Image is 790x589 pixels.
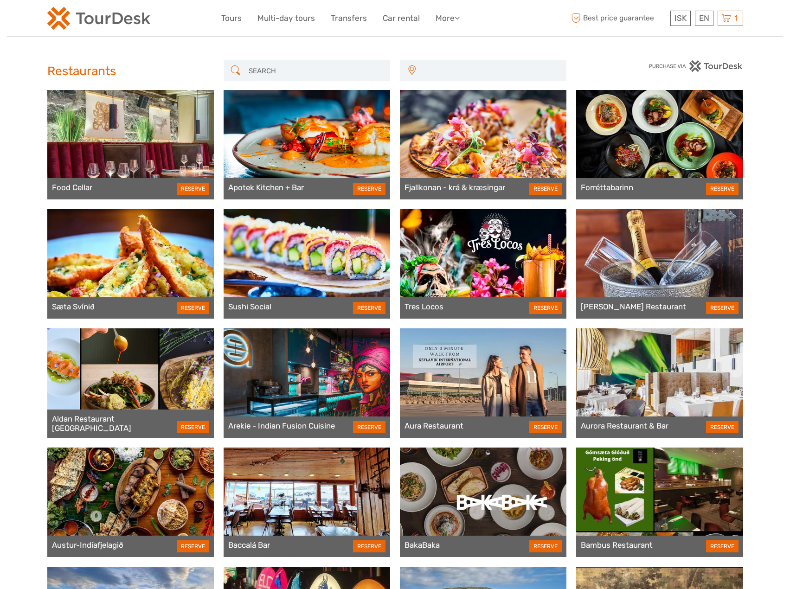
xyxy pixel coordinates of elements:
span: Best price guarantee [569,11,668,26]
img: 120-15d4194f-c635-41b9-a512-a3cb382bfb57_logo_small.png [47,7,150,30]
a: Aldan Restaurant [GEOGRAPHIC_DATA] [52,414,177,433]
a: Aurora Restaurant & Bar [581,421,668,430]
a: RESERVE [529,540,562,552]
a: Food Cellar [52,183,92,192]
a: RESERVE [353,183,385,195]
a: RESERVE [353,302,385,314]
a: RESERVE [177,183,209,195]
a: RESERVE [177,421,209,433]
a: RESERVE [177,302,209,314]
a: RESERVE [706,302,739,314]
a: RESERVE [706,540,739,552]
a: RESERVE [529,421,562,433]
a: Forréttabarinn [581,183,633,192]
a: RESERVE [177,540,209,552]
a: RESERVE [529,183,562,195]
img: PurchaseViaTourDesk.png [649,60,743,72]
a: Sæta Svínið [52,302,95,311]
a: RESERVE [529,302,562,314]
input: SEARCH [245,63,385,79]
span: ISK [674,13,687,23]
a: Arekie - Indian Fusion Cuisine [228,421,335,430]
a: RESERVE [353,540,385,552]
a: RESERVE [706,183,739,195]
a: Bambus Restaurant [581,540,653,550]
a: Transfers [331,12,367,25]
a: Aura Restaurant [405,421,463,430]
a: Apotek Kitchen + Bar [228,183,304,192]
a: Austur-Indíafjelagið [52,540,123,550]
a: Fjallkonan - krá & kræsingar [405,183,505,192]
a: Car rental [383,12,420,25]
a: More [436,12,460,25]
a: Multi-day tours [257,12,315,25]
span: 1 [733,13,739,23]
a: [PERSON_NAME] Restaurant [581,302,686,311]
h2: Restaurants [47,64,214,79]
a: RESERVE [353,421,385,433]
a: Tres Locos [405,302,443,311]
div: EN [695,11,713,26]
a: Baccalá Bar [228,540,270,550]
a: Sushi Social [228,302,271,311]
a: RESERVE [706,421,739,433]
a: BakaBaka [405,540,440,550]
a: Tours [221,12,242,25]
